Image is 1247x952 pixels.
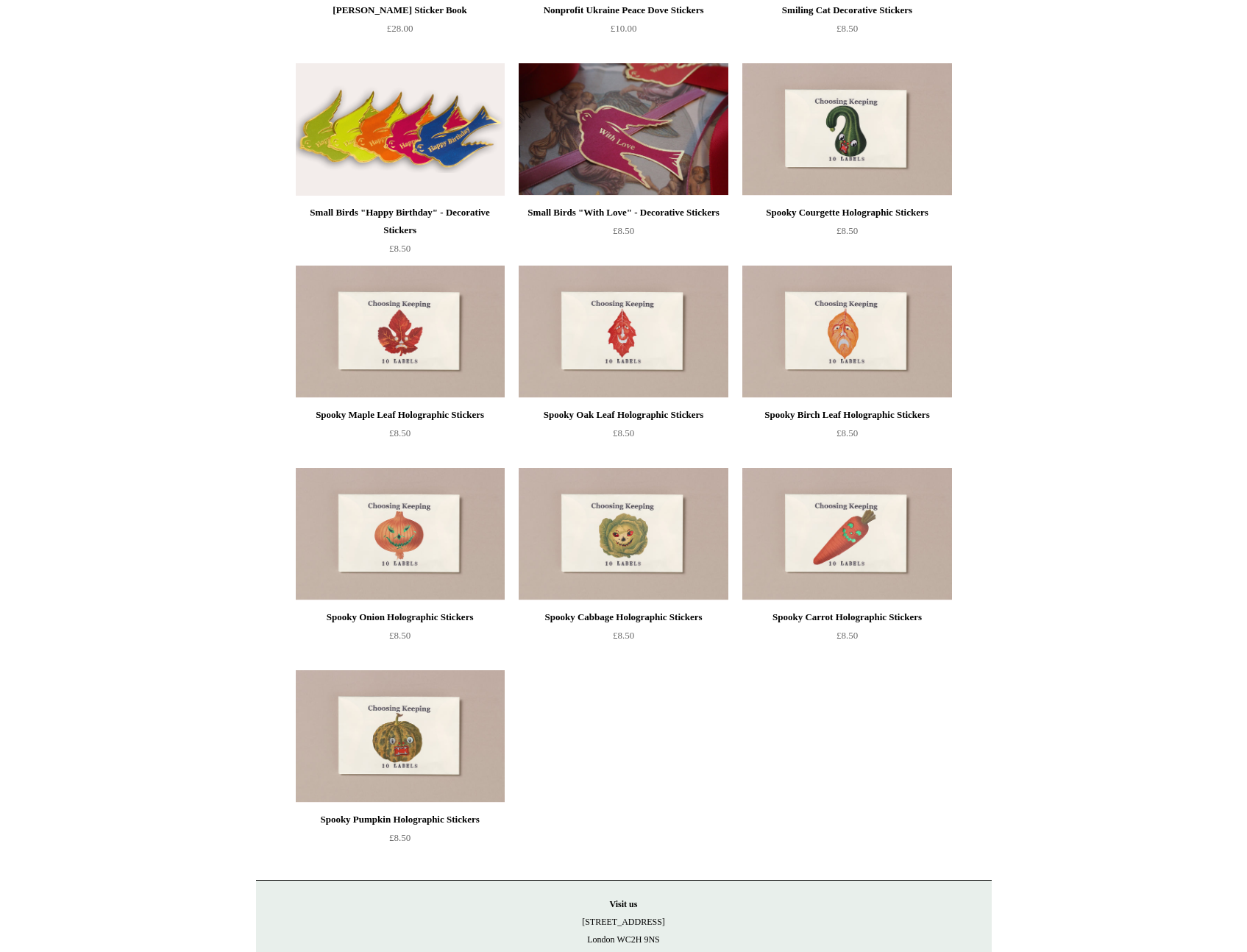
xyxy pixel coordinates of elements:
span: £8.50 [389,243,411,254]
img: Small Birds "With Love" - Decorative Stickers [519,63,728,196]
a: Spooky Cabbage Holographic Stickers Spooky Cabbage Holographic Stickers [519,468,728,600]
img: Spooky Maple Leaf Holographic Stickers [296,266,505,398]
div: [PERSON_NAME] Sticker Book [299,1,501,19]
img: Spooky Oak Leaf Holographic Stickers [519,266,728,398]
a: Spooky Courgette Holographic Stickers £8.50 [742,204,951,264]
img: Spooky Birch Leaf Holographic Stickers [742,266,951,398]
div: Spooky Cabbage Holographic Stickers [522,608,724,626]
a: Spooky Maple Leaf Holographic Stickers Spooky Maple Leaf Holographic Stickers [296,266,505,398]
span: £8.50 [836,630,858,641]
div: Spooky Carrot Holographic Stickers [746,608,948,626]
span: £8.50 [613,427,634,438]
div: Spooky Courgette Holographic Stickers [746,204,948,221]
a: Spooky Maple Leaf Holographic Stickers £8.50 [296,406,505,466]
span: £28.00 [387,23,413,34]
a: Small Birds "With Love" - Decorative Stickers £8.50 [519,204,728,264]
div: Spooky Oak Leaf Holographic Stickers [522,406,724,424]
a: Nonprofit Ukraine Peace Dove Stickers £10.00 [519,1,728,62]
div: Spooky Maple Leaf Holographic Stickers [299,406,501,424]
span: £8.50 [836,427,858,438]
a: Spooky Birch Leaf Holographic Stickers £8.50 [742,406,951,466]
a: Spooky Pumpkin Holographic Stickers £8.50 [296,811,505,871]
a: Spooky Oak Leaf Holographic Stickers £8.50 [519,406,728,466]
a: [PERSON_NAME] Sticker Book £28.00 [296,1,505,62]
div: Smiling Cat Decorative Stickers [746,1,948,19]
div: Spooky Pumpkin Holographic Stickers [299,811,501,828]
a: Spooky Birch Leaf Holographic Stickers Spooky Birch Leaf Holographic Stickers [742,266,951,398]
a: Small Birds "Happy Birthday" - Decorative Stickers Small Birds "Happy Birthday" - Decorative Stic... [296,63,505,196]
span: £8.50 [389,427,411,438]
span: £8.50 [389,832,411,843]
div: Spooky Onion Holographic Stickers [299,608,501,626]
a: Spooky Onion Holographic Stickers £8.50 [296,608,505,669]
a: Spooky Oak Leaf Holographic Stickers Spooky Oak Leaf Holographic Stickers [519,266,728,398]
a: Spooky Carrot Holographic Stickers £8.50 [742,608,951,669]
a: Spooky Carrot Holographic Stickers Spooky Carrot Holographic Stickers [742,468,951,600]
span: £8.50 [836,23,858,34]
div: Small Birds "Happy Birthday" - Decorative Stickers [299,204,501,239]
span: £8.50 [613,225,634,236]
a: Small Birds "Happy Birthday" - Decorative Stickers £8.50 [296,204,505,264]
div: Small Birds "With Love" - Decorative Stickers [522,204,724,221]
a: Spooky Onion Holographic Stickers Spooky Onion Holographic Stickers [296,468,505,600]
a: Spooky Cabbage Holographic Stickers £8.50 [519,608,728,669]
a: Small Birds "With Love" - Decorative Stickers Small Birds "With Love" - Decorative Stickers [519,63,728,196]
span: £10.00 [611,23,637,34]
strong: Visit us [610,899,638,909]
img: Spooky Carrot Holographic Stickers [742,468,951,600]
div: Nonprofit Ukraine Peace Dove Stickers [522,1,724,19]
a: Spooky Pumpkin Holographic Stickers Spooky Pumpkin Holographic Stickers [296,670,505,803]
img: Spooky Cabbage Holographic Stickers [519,468,728,600]
div: Spooky Birch Leaf Holographic Stickers [746,406,948,424]
img: Spooky Courgette Holographic Stickers [742,63,951,196]
img: Spooky Onion Holographic Stickers [296,468,505,600]
img: Small Birds "Happy Birthday" - Decorative Stickers [296,63,505,196]
span: £8.50 [836,225,858,236]
span: £8.50 [613,630,634,641]
span: £8.50 [389,630,411,641]
img: Spooky Pumpkin Holographic Stickers [296,670,505,803]
a: Smiling Cat Decorative Stickers £8.50 [742,1,951,62]
a: Spooky Courgette Holographic Stickers Spooky Courgette Holographic Stickers [742,63,951,196]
